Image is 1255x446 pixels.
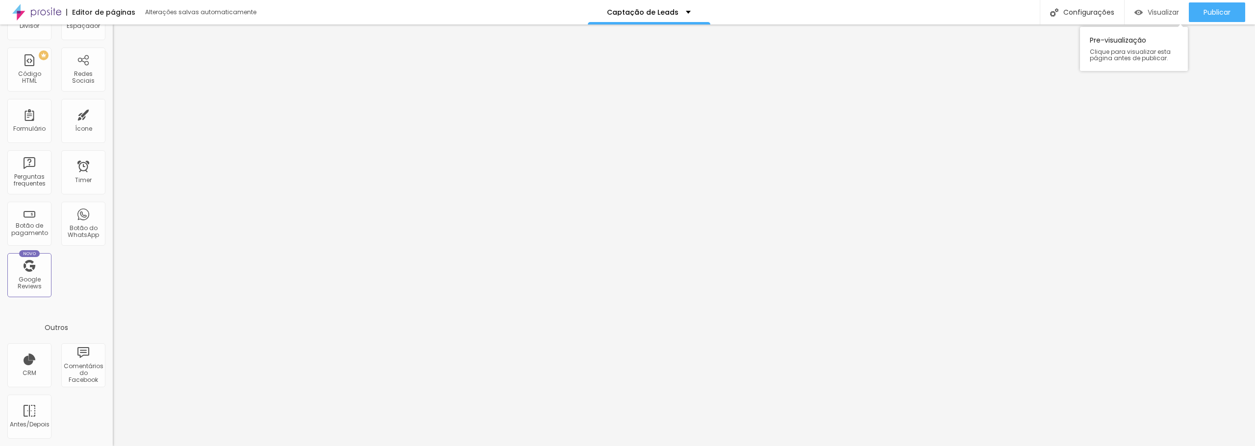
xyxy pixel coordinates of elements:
[1134,8,1143,17] img: view-1.svg
[113,24,1255,446] iframe: Editor
[1125,2,1189,22] button: Visualizar
[1204,8,1230,16] span: Publicar
[10,276,49,290] div: Google Reviews
[75,125,92,132] div: Ícone
[1050,8,1058,17] img: Icone
[67,23,100,29] div: Espaçador
[19,250,40,257] div: Novo
[145,9,258,15] div: Alterações salvas automaticamente
[1148,8,1179,16] span: Visualizar
[64,363,102,384] div: Comentários do Facebook
[64,70,102,85] div: Redes Sociais
[10,173,49,188] div: Perguntas frequentes
[13,125,46,132] div: Formulário
[20,23,39,29] div: Divisor
[1090,48,1178,61] span: Clique para visualizar esta página antes de publicar.
[75,177,92,184] div: Timer
[1080,27,1188,71] div: Pre-visualização
[66,9,135,16] div: Editor de páginas
[23,370,36,376] div: CRM
[10,421,49,428] div: Antes/Depois
[64,225,102,239] div: Botão do WhatsApp
[10,70,49,85] div: Código HTML
[607,9,678,16] p: Captação de Leads
[1189,2,1245,22] button: Publicar
[10,222,49,236] div: Botão de pagamento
